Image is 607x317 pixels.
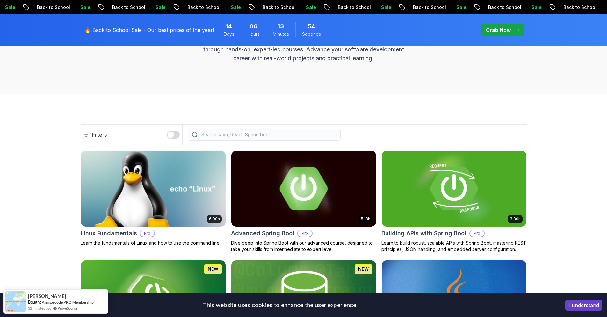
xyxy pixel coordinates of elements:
span: Bought [28,299,41,305]
p: 6.00h [209,216,220,222]
span: Hours [247,31,260,37]
p: Sale [295,4,315,11]
a: Amigoscode PRO Membership [42,300,94,305]
span: 54 Seconds [307,22,315,31]
p: Filters [92,131,107,139]
p: 🔥 Back to School Sale - Our best prices of the year! [84,26,214,34]
input: Search Java, React, Spring boot ... [200,132,336,138]
span: Seconds [302,31,321,37]
p: Back to School [26,4,69,11]
h2: Advanced Spring Boot [231,229,295,238]
img: Advanced Spring Boot card [231,151,376,227]
div: This website uses cookies to enhance the user experience. [5,298,556,312]
p: Back to School [477,4,520,11]
p: Grab Now [486,26,511,34]
img: Building APIs with Spring Boot card [382,151,526,227]
p: Learn to build robust, scalable APIs with Spring Boot, mastering REST principles, JSON handling, ... [381,240,527,253]
p: NEW [358,266,369,272]
a: Building APIs with Spring Boot card3.30hBuilding APIs with Spring BootProLearn to build robust, s... [381,150,527,253]
span: Days [224,31,234,37]
img: Linux Fundamentals card [81,151,226,227]
button: Accept cookies [565,300,602,311]
p: Sale [520,4,541,11]
span: Minutes [273,31,289,37]
p: Pro [298,230,312,237]
span: 14 Days [226,22,232,31]
span: [PERSON_NAME] [28,293,66,299]
p: Back to School [176,4,220,11]
p: Sale [370,4,390,11]
p: Back to School [101,4,144,11]
p: Learn the fundamentals of Linux and how to use the command line [81,240,226,246]
p: Sale [69,4,90,11]
p: Dive deep into Spring Boot with our advanced course, designed to take your skills from intermedia... [231,240,376,253]
p: Back to School [552,4,596,11]
p: Pro [470,230,484,237]
img: provesource social proof notification image [5,291,26,312]
h2: Linux Fundamentals [81,229,137,238]
p: Master in-demand skills like Java, Spring Boot, DevOps, React, and more through hands-on, expert-... [197,36,411,63]
span: 13 Minutes [278,22,284,31]
p: Sale [445,4,466,11]
p: Back to School [327,4,370,11]
p: Back to School [402,4,445,11]
a: Linux Fundamentals card6.00hLinux FundamentalsProLearn the fundamentals of Linux and how to use t... [81,150,226,246]
p: Back to School [251,4,295,11]
p: Pro [140,230,154,237]
h2: Building APIs with Spring Boot [381,229,467,238]
p: NEW [208,266,218,272]
p: 3.30h [510,216,521,222]
p: Sale [144,4,165,11]
p: Sale [220,4,240,11]
a: ProveSource [58,306,77,311]
span: 6 Hours [249,22,257,31]
p: 5.18h [361,216,370,222]
a: Advanced Spring Boot card5.18hAdvanced Spring BootProDive deep into Spring Boot with our advanced... [231,150,376,253]
span: 32 minutes ago [28,306,51,311]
